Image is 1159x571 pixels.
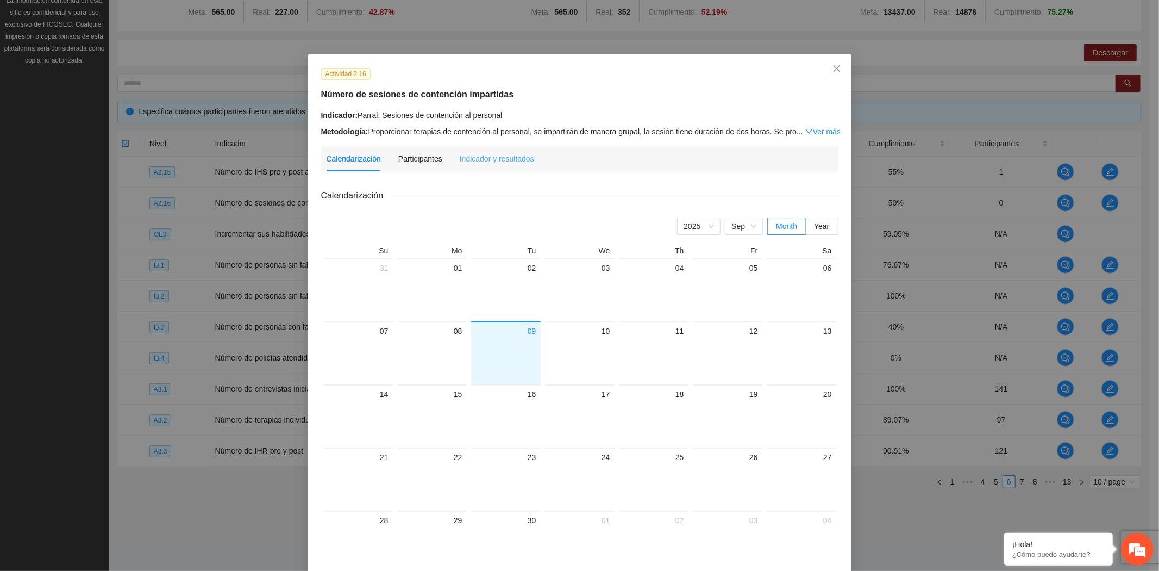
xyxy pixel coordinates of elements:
div: 26 [697,451,758,464]
span: Estamos en línea. [63,145,150,255]
div: 04 [623,262,684,275]
div: 16 [475,388,536,401]
td: 2025-08-31 [321,258,395,321]
button: Close [822,54,851,84]
td: 2025-09-25 [617,448,691,511]
td: 2025-09-15 [395,384,469,448]
div: Calendarización [327,153,381,165]
textarea: Escriba su mensaje y pulse “Intro” [5,297,207,335]
div: Participantes [398,153,442,165]
span: Calendarización [321,189,392,202]
div: 07 [328,325,389,338]
td: 2025-09-08 [395,321,469,384]
div: 29 [402,514,462,527]
div: 23 [475,451,536,464]
span: Sep [731,218,756,234]
td: 2025-09-03 [543,258,617,321]
div: 17 [549,388,610,401]
div: 25 [623,451,684,464]
div: 31 [328,262,389,275]
th: We [543,246,617,258]
div: 02 [475,262,536,275]
a: Expand [805,127,841,136]
td: 2025-09-06 [765,258,838,321]
div: Parral: Sesiones de contención al personal [321,109,838,121]
div: 19 [697,388,758,401]
span: Actividad 2.16 [321,68,371,80]
div: 15 [402,388,462,401]
td: 2025-09-22 [395,448,469,511]
div: 22 [402,451,462,464]
div: 14 [328,388,389,401]
p: ¿Cómo puedo ayudarte? [1012,550,1105,558]
div: ¡Hola! [1012,540,1105,549]
div: 28 [328,514,389,527]
div: 12 [697,325,758,338]
span: close [832,64,841,73]
td: 2025-09-04 [617,258,691,321]
div: 27 [771,451,832,464]
td: 2025-09-18 [617,384,691,448]
div: 21 [328,451,389,464]
strong: Indicador: [321,111,358,120]
span: Year [814,222,829,231]
div: 03 [549,262,610,275]
td: 2025-09-02 [469,258,543,321]
div: 01 [402,262,462,275]
div: 05 [697,262,758,275]
div: 24 [549,451,610,464]
td: 2025-09-27 [765,448,838,511]
h5: Número de sesiones de contención impartidas [321,88,838,101]
div: Minimizar ventana de chat en vivo [178,5,204,32]
td: 2025-09-14 [321,384,395,448]
div: 02 [623,514,684,527]
div: 18 [623,388,684,401]
strong: Metodología: [321,127,368,136]
div: 08 [402,325,462,338]
div: 01 [549,514,610,527]
div: 20 [771,388,832,401]
div: 04 [771,514,832,527]
td: 2025-09-24 [543,448,617,511]
td: 2025-09-17 [543,384,617,448]
th: Th [617,246,691,258]
td: 2025-09-21 [321,448,395,511]
div: 13 [771,325,832,338]
td: 2025-09-13 [765,321,838,384]
div: 03 [697,514,758,527]
td: 2025-09-07 [321,321,395,384]
th: Tu [469,246,543,258]
td: 2025-09-26 [691,448,765,511]
div: Chatee con nosotros ahora [57,55,183,70]
td: 2025-09-20 [765,384,838,448]
td: 2025-09-05 [691,258,765,321]
td: 2025-09-19 [691,384,765,448]
span: Month [776,222,797,231]
td: 2025-09-01 [395,258,469,321]
td: 2025-09-23 [469,448,543,511]
th: Fr [691,246,765,258]
th: Mo [395,246,469,258]
div: 30 [475,514,536,527]
td: 2025-09-16 [469,384,543,448]
td: 2025-09-09 [469,321,543,384]
th: Su [321,246,395,258]
td: 2025-09-12 [691,321,765,384]
span: ... [797,127,803,136]
div: Proporcionar terapias de contención al personal, se impartirán de manera grupal, la sesión tiene ... [321,126,838,138]
div: Indicador y resultados [460,153,534,165]
div: 06 [771,262,832,275]
td: 2025-09-11 [617,321,691,384]
div: 09 [475,325,536,338]
div: 10 [549,325,610,338]
span: down [805,128,813,135]
th: Sa [765,246,838,258]
td: 2025-09-10 [543,321,617,384]
div: 11 [623,325,684,338]
span: 2025 [684,218,714,234]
